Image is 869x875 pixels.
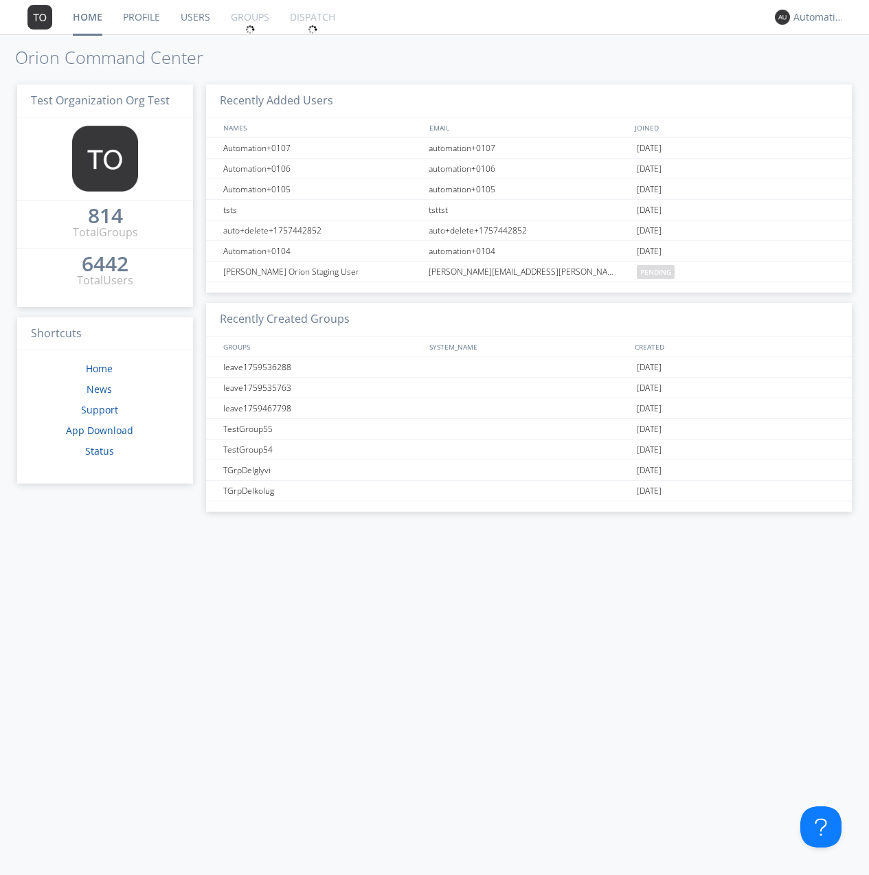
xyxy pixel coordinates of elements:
a: TGrpDelkolug[DATE] [206,481,852,501]
img: 373638.png [72,126,138,192]
div: auto+delete+1757442852 [425,220,633,240]
a: 6442 [82,257,128,273]
div: TGrpDelkolug [220,481,425,501]
span: [DATE] [637,398,662,419]
div: TGrpDelglyvi [220,460,425,480]
div: Automation+0105 [220,179,425,199]
div: Automation+0104 [220,241,425,261]
span: [DATE] [637,220,662,241]
div: JOINED [631,117,838,137]
a: Automation+0107automation+0107[DATE] [206,138,852,159]
span: [DATE] [637,481,662,501]
h3: Recently Added Users [206,84,852,118]
img: spin.svg [245,25,255,34]
a: Automation+0105automation+0105[DATE] [206,179,852,200]
div: Automation+0107 [220,138,425,158]
div: automation+0107 [425,138,633,158]
a: leave1759535763[DATE] [206,378,852,398]
a: auto+delete+1757442852auto+delete+1757442852[DATE] [206,220,852,241]
img: 373638.png [27,5,52,30]
div: 6442 [82,257,128,271]
a: Status [85,444,114,457]
a: leave1759467798[DATE] [206,398,852,419]
div: Total Groups [73,225,138,240]
img: spin.svg [308,25,317,34]
a: leave1759536288[DATE] [206,357,852,378]
span: [DATE] [637,138,662,159]
iframe: Toggle Customer Support [800,806,842,848]
div: leave1759535763 [220,378,425,398]
div: EMAIL [426,117,632,137]
div: tsts [220,200,425,220]
div: automation+0105 [425,179,633,199]
div: TestGroup54 [220,440,425,459]
a: TestGroup55[DATE] [206,419,852,440]
a: TGrpDelglyvi[DATE] [206,460,852,481]
div: automation+0106 [425,159,633,179]
h3: Recently Created Groups [206,303,852,337]
h3: Shortcuts [17,317,193,351]
div: CREATED [631,337,838,356]
a: 814 [88,209,123,225]
a: [PERSON_NAME] Orion Staging User[PERSON_NAME][EMAIL_ADDRESS][PERSON_NAME][PERSON_NAME][DOMAIN_NAM... [206,262,852,282]
a: Automation+0106automation+0106[DATE] [206,159,852,179]
span: [DATE] [637,200,662,220]
span: [DATE] [637,440,662,460]
div: Automation+0106 [220,159,425,179]
span: [DATE] [637,419,662,440]
div: tsttst [425,200,633,220]
span: Test Organization Org Test [31,93,170,108]
div: automation+0104 [425,241,633,261]
div: NAMES [220,117,422,137]
div: [PERSON_NAME][EMAIL_ADDRESS][PERSON_NAME][PERSON_NAME][DOMAIN_NAME] [425,262,633,282]
div: Automation+0004 [793,10,845,24]
a: TestGroup54[DATE] [206,440,852,460]
div: [PERSON_NAME] Orion Staging User [220,262,425,282]
div: TestGroup55 [220,419,425,439]
span: [DATE] [637,460,662,481]
a: App Download [66,424,133,437]
span: [DATE] [637,378,662,398]
div: leave1759467798 [220,398,425,418]
img: 373638.png [775,10,790,25]
div: SYSTEM_NAME [426,337,632,356]
span: [DATE] [637,159,662,179]
span: [DATE] [637,241,662,262]
span: pending [637,265,675,279]
div: auto+delete+1757442852 [220,220,425,240]
a: tstststtst[DATE] [206,200,852,220]
a: News [87,383,112,396]
div: 814 [88,209,123,223]
div: GROUPS [220,337,422,356]
a: Automation+0104automation+0104[DATE] [206,241,852,262]
div: Total Users [77,273,133,288]
div: leave1759536288 [220,357,425,377]
span: [DATE] [637,179,662,200]
span: [DATE] [637,357,662,378]
a: Support [81,403,118,416]
a: Home [86,362,113,375]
